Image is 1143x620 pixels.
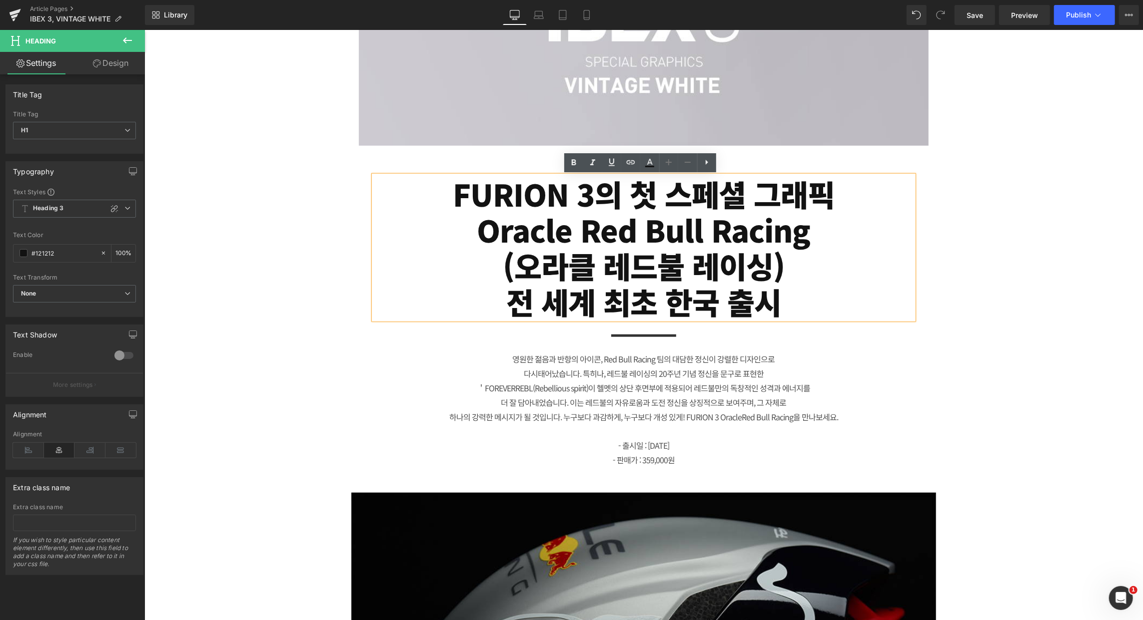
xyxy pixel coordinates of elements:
p: 영원한 젊음과 반항의 아이콘, Red Bull Racing 팀의 대담한 정신이 강렬한 디자인으로 [257,322,742,336]
div: Title Tag [13,85,42,99]
span: - 판매가 : 359,000원 [468,424,530,436]
b: None [21,290,36,297]
iframe: Intercom live chat [1109,586,1133,610]
span: REBL(Rebellious spirit)이 헬멧의 상단 후면부에 적용되어 레드불만의 독창적인 성격과 에너지를 [371,352,666,364]
div: Extra class name [13,478,70,492]
a: Mobile [575,5,599,25]
div: Typography [13,162,54,176]
p: 하나의 강력한 메시지가 될 것입니다. 누구보다 과감하게, 누구보다 개성 있게! FURION 3 Oracle [257,380,742,394]
div: Extra class name [13,504,136,511]
b: H1 [21,126,28,134]
p: 더 잘 담아내었습니다. 이는 레드불의 자유로움과 도전 정신을 상징적으로 보여주며, 그 자체로 [257,365,742,380]
a: Laptop [527,5,551,25]
div: Alignment [13,405,47,419]
a: New Library [145,5,194,25]
p: 다시 [257,336,742,351]
div: Text Shadow [13,325,57,339]
a: Article Pages [30,5,145,13]
a: Preview [999,5,1050,25]
span: IBEX 3, VINTAGE WHITE [30,15,110,23]
p: More settings [53,380,93,389]
span: ＇FOREVER [333,352,371,364]
span: Library [164,10,187,19]
div: Text Styles [13,188,136,196]
span: Heading [25,37,56,45]
div: Alignment [13,431,136,438]
span: Red Bull Racing을 만나보세요. [597,381,694,393]
div: Text Color [13,232,136,239]
h1: FURION 3의 첫 스페셜 그래픽 [229,146,769,182]
button: More settings [6,373,143,396]
span: 1 [1130,586,1138,594]
button: Publish [1054,5,1115,25]
div: If you wish to style particular content element differently, then use this field to add a class n... [13,536,136,575]
h1: Oracle Red Bull Racing [229,182,769,218]
h1: (오라클 레드불 레이싱) [229,218,769,254]
button: Redo [931,5,951,25]
b: Heading 3 [33,204,63,213]
a: Tablet [551,5,575,25]
span: Save [967,10,983,20]
a: Desktop [503,5,527,25]
span: Preview [1011,10,1038,20]
button: More [1119,5,1139,25]
span: - 출시일 : [DATE] [474,409,525,421]
div: Text Transform [13,274,136,281]
div: Enable [13,351,104,361]
button: Undo [907,5,927,25]
span: Publish [1066,11,1091,19]
span: 태어났습니다. 특히나, 레드불 레이싱의 20주년 기념 정신을 문구로 표현한 [393,337,619,349]
input: Color [31,248,95,259]
div: Title Tag [13,111,136,118]
a: Design [74,52,147,74]
div: % [111,245,135,262]
h1: 전 세계 최초 한국 출시 [229,254,769,290]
